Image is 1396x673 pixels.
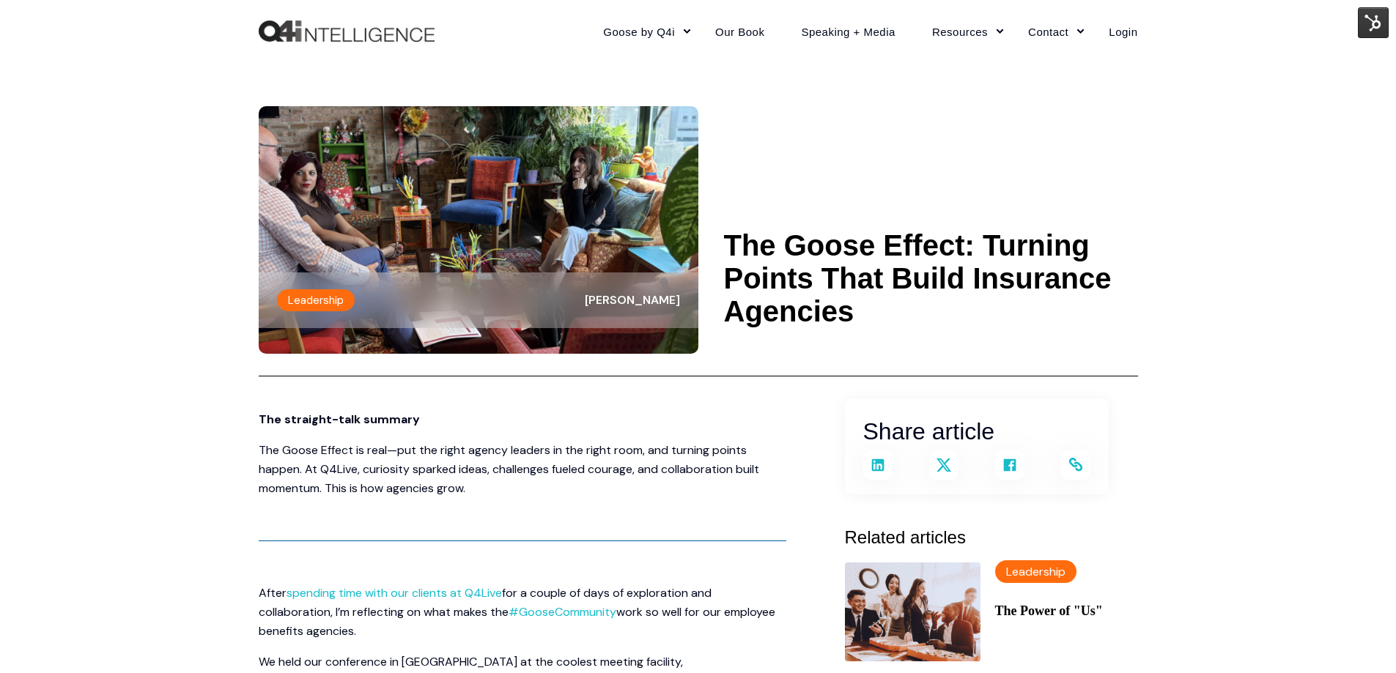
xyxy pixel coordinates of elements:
[259,441,786,498] p: The Goose Effect is real—put the right agency leaders in the right room, and turning points happe...
[845,524,1138,551] h3: Related articles
[259,410,786,429] p: The straight-talk summary
[509,604,616,620] a: #GooseCommunity
[845,562,980,661] img: The concept of community
[259,106,698,354] img: People sitting on coaches having a conversation at Q4Live
[995,560,1076,583] label: Leadership
[259,21,435,42] a: Back to Home
[287,585,502,601] a: spending time with our clients at Q4Live
[724,229,1138,328] h1: The Goose Effect: Turning Points That Build Insurance Agencies
[259,584,786,641] p: After for a couple of days of exploration and collaboration, I’m reflecting on what makes the wor...
[277,289,355,311] label: Leadership
[1358,7,1389,38] img: HubSpot Tools Menu Toggle
[995,603,1103,619] a: The Power of "Us"
[1323,603,1396,673] iframe: Chat Widget
[585,292,680,308] span: [PERSON_NAME]
[863,413,1090,450] h3: Share article
[259,21,435,42] img: Q4intelligence, LLC logo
